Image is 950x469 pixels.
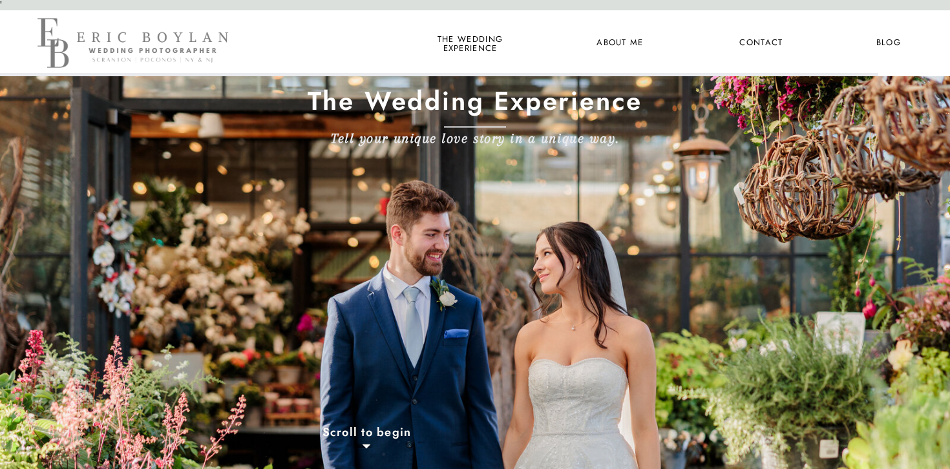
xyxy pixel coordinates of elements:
[865,35,913,52] a: Blog
[245,85,705,123] h1: The Wedding Experience
[589,35,651,52] a: About Me
[435,35,505,52] a: the wedding experience
[331,130,619,145] b: Tell your unique love story in a unique way.
[268,426,465,443] a: Scroll to begin
[737,35,785,52] a: Contact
